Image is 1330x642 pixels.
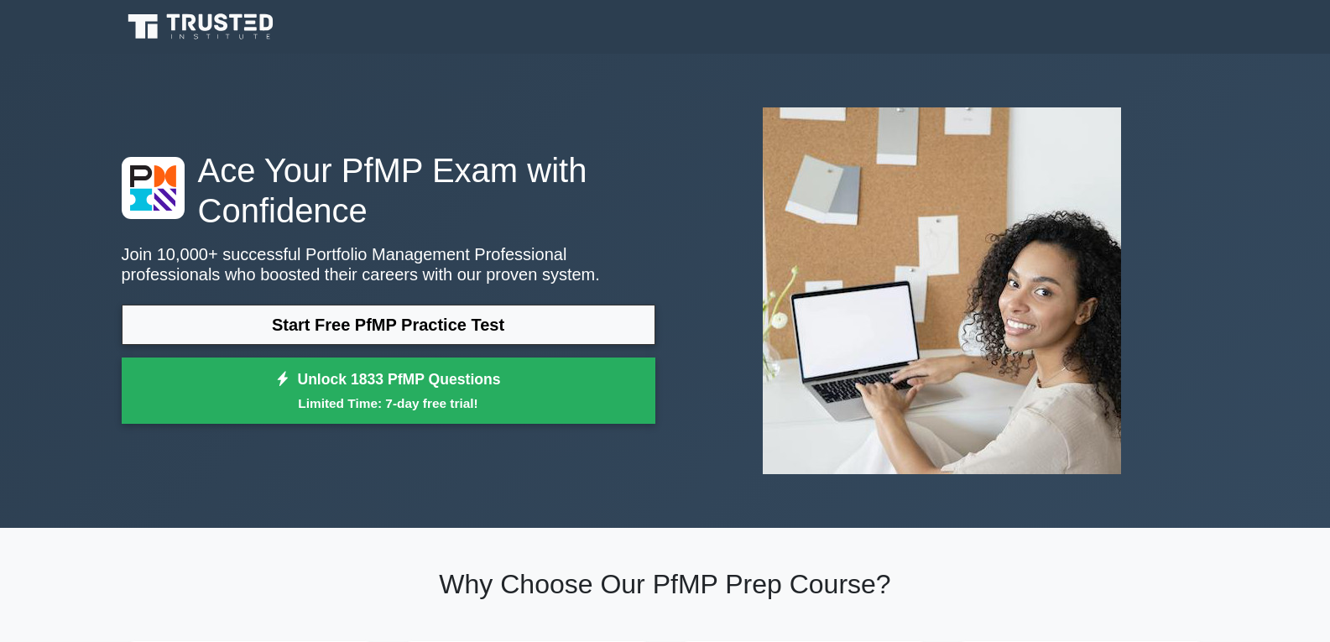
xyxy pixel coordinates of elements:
h2: Why Choose Our PfMP Prep Course? [122,568,1209,600]
p: Join 10,000+ successful Portfolio Management Professional professionals who boosted their careers... [122,244,655,284]
small: Limited Time: 7-day free trial! [143,394,634,413]
a: Start Free PfMP Practice Test [122,305,655,345]
h1: Ace Your PfMP Exam with Confidence [122,150,655,231]
a: Unlock 1833 PfMP QuestionsLimited Time: 7-day free trial! [122,358,655,425]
